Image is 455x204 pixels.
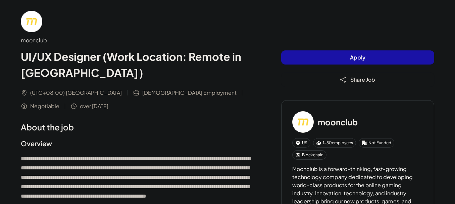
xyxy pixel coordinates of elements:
h1: UI/UX Designer (Work Location: Remote in [GEOGRAPHIC_DATA]） [21,48,254,81]
div: moonclub [21,36,254,44]
button: Apply [281,50,434,65]
img: mo [292,111,314,133]
button: Share Job [281,73,434,87]
h2: Overview [21,138,254,149]
div: Blockchain [292,150,326,160]
span: over [DATE] [80,102,108,110]
div: Not Funded [359,138,394,148]
div: 1-50 employees [313,138,356,148]
h1: About the job [21,121,254,133]
div: US [292,138,310,148]
img: mo [21,11,42,32]
span: Share Job [350,76,375,83]
span: Apply [350,54,365,61]
span: [DEMOGRAPHIC_DATA] Employment [142,89,237,97]
span: (UTC+08:00) [GEOGRAPHIC_DATA] [30,89,122,97]
h3: moonclub [318,116,358,128]
span: Negotiable [30,102,59,110]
